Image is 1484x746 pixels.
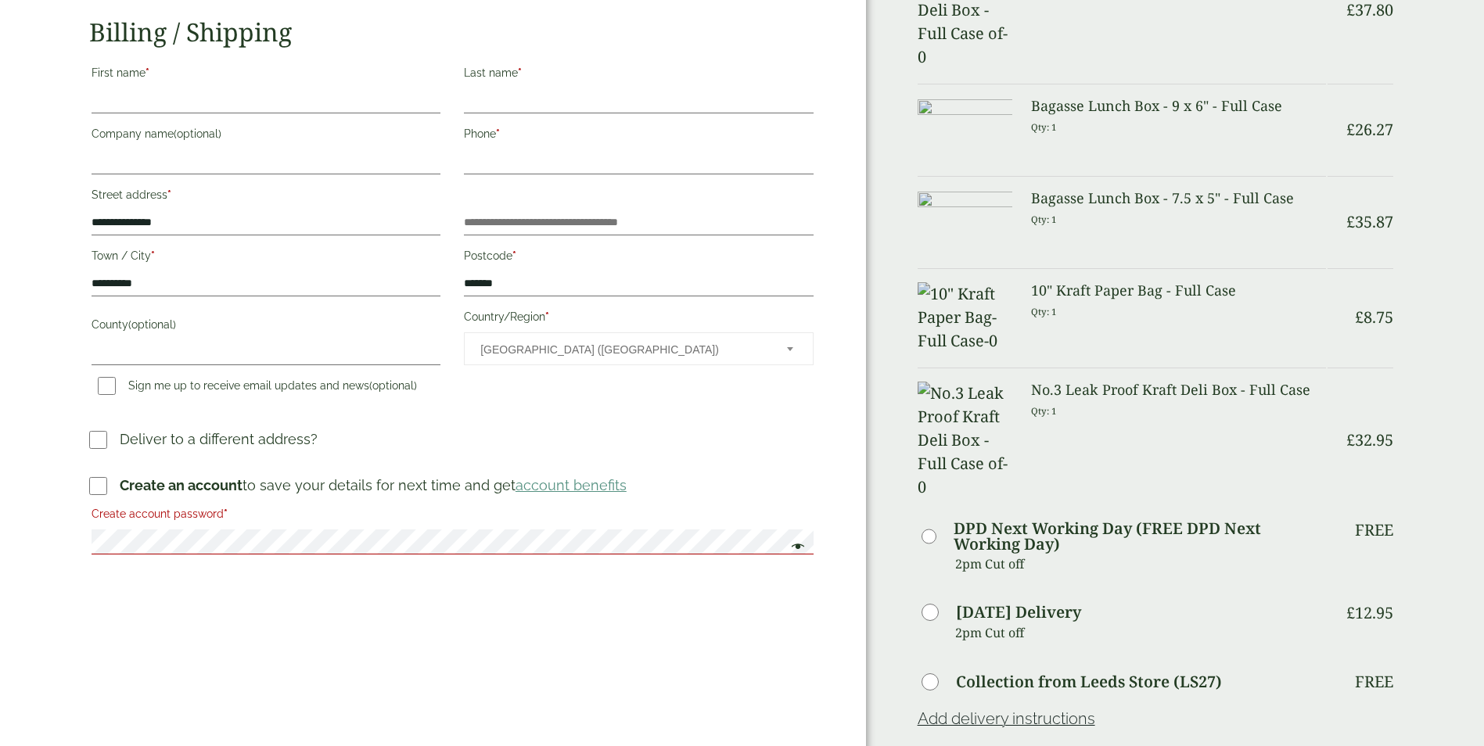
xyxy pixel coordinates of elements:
[480,333,765,366] span: United Kingdom (UK)
[92,245,440,271] label: Town / City
[120,429,318,450] p: Deliver to a different address?
[956,604,1081,620] label: [DATE] Delivery
[918,709,1095,728] a: Add delivery instructions
[1031,282,1326,299] h3: 10" Kraft Paper Bag - Full Case
[918,282,1013,353] img: 10" Kraft Paper Bag-Full Case-0
[98,377,116,395] input: Sign me up to receive email updates and news(optional)
[89,17,816,47] h2: Billing / Shipping
[512,249,516,262] abbr: required
[464,245,813,271] label: Postcode
[92,184,440,210] label: Street address
[464,123,813,149] label: Phone
[92,314,440,340] label: County
[918,382,1013,499] img: No.3 Leak Proof Kraft Deli Box -Full Case of-0
[955,552,1327,576] p: 2pm Cut off
[92,123,440,149] label: Company name
[464,332,813,365] span: Country/Region
[146,66,149,79] abbr: required
[167,188,171,201] abbr: required
[954,521,1326,552] label: DPD Next Working Day (FREE DPD Next Working Day)
[1031,405,1057,417] small: Qty: 1
[1346,429,1393,450] bdi: 32.95
[518,66,522,79] abbr: required
[956,674,1222,690] label: Collection from Leeds Store (LS27)
[516,477,627,493] a: account benefits
[464,62,813,88] label: Last name
[1355,672,1393,691] p: Free
[224,507,228,520] abbr: required
[1346,211,1355,232] span: £
[92,379,423,396] label: Sign me up to receive email updates and news
[128,318,176,331] span: (optional)
[1355,307,1393,328] bdi: 8.75
[464,306,813,332] label: Country/Region
[545,310,549,323] abbr: required
[955,621,1327,644] p: 2pm Cut off
[151,249,155,262] abbr: required
[174,127,221,140] span: (optional)
[120,475,627,496] p: to save your details for next time and get
[1031,98,1326,115] h3: Bagasse Lunch Box - 9 x 6" - Full Case
[92,62,440,88] label: First name
[1346,119,1355,140] span: £
[1031,306,1057,317] small: Qty: 1
[1031,382,1326,399] h3: No.3 Leak Proof Kraft Deli Box - Full Case
[1346,429,1355,450] span: £
[1031,190,1326,207] h3: Bagasse Lunch Box - 7.5 x 5" - Full Case
[120,477,243,493] strong: Create an account
[92,503,814,529] label: Create account password
[1346,119,1393,140] bdi: 26.27
[1031,121,1057,133] small: Qty: 1
[1031,213,1057,225] small: Qty: 1
[496,127,500,140] abbr: required
[1355,307,1364,328] span: £
[1346,602,1355,623] span: £
[369,379,417,392] span: (optional)
[1355,521,1393,540] p: Free
[1346,211,1393,232] bdi: 35.87
[1346,602,1393,623] bdi: 12.95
